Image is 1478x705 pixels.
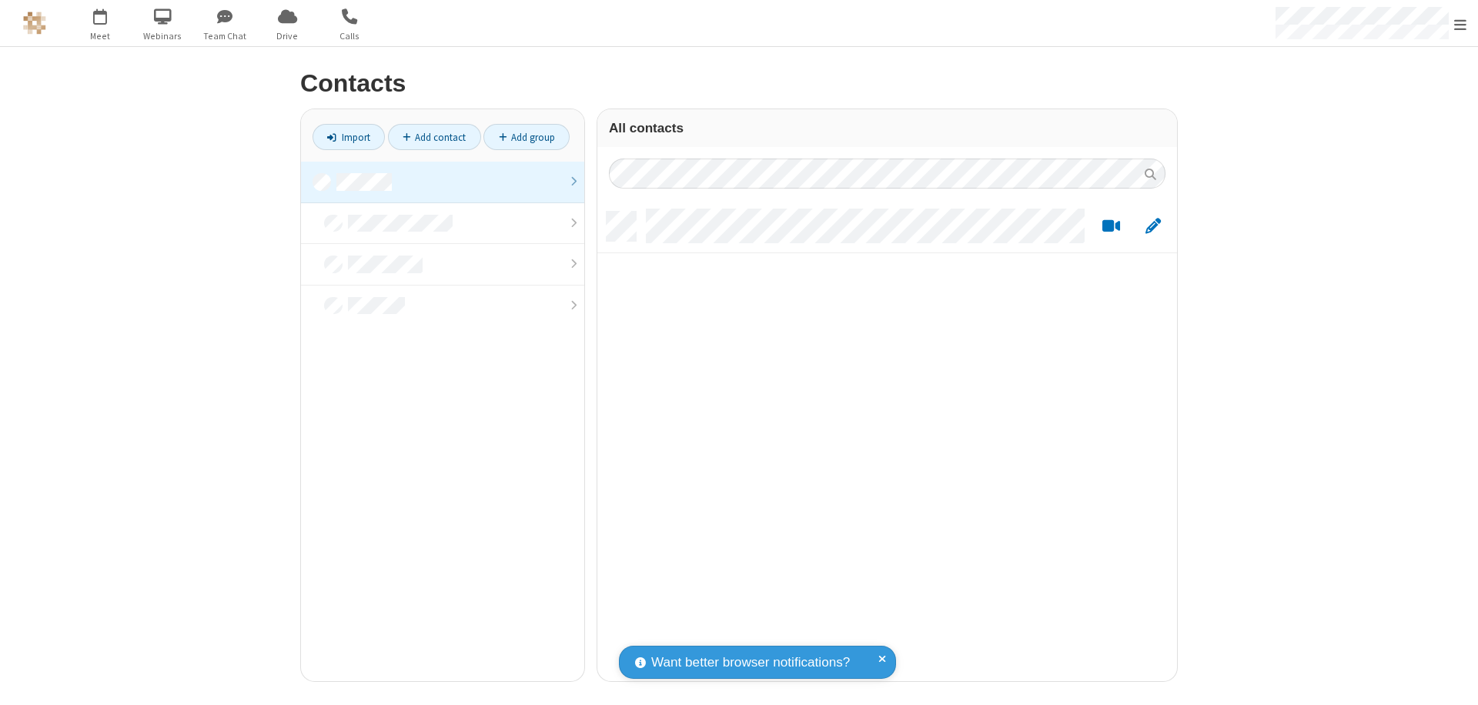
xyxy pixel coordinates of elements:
a: Add group [483,124,570,150]
a: Add contact [388,124,481,150]
iframe: Chat [1440,665,1466,694]
span: Want better browser notifications? [651,653,850,673]
span: Drive [259,29,316,43]
h2: Contacts [300,70,1178,97]
a: Import [313,124,385,150]
span: Calls [321,29,379,43]
button: Start a video meeting [1096,217,1126,236]
button: Edit [1138,217,1168,236]
span: Team Chat [196,29,254,43]
h3: All contacts [609,121,1165,135]
span: Meet [72,29,129,43]
span: Webinars [134,29,192,43]
img: QA Selenium DO NOT DELETE OR CHANGE [23,12,46,35]
div: grid [597,200,1177,681]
